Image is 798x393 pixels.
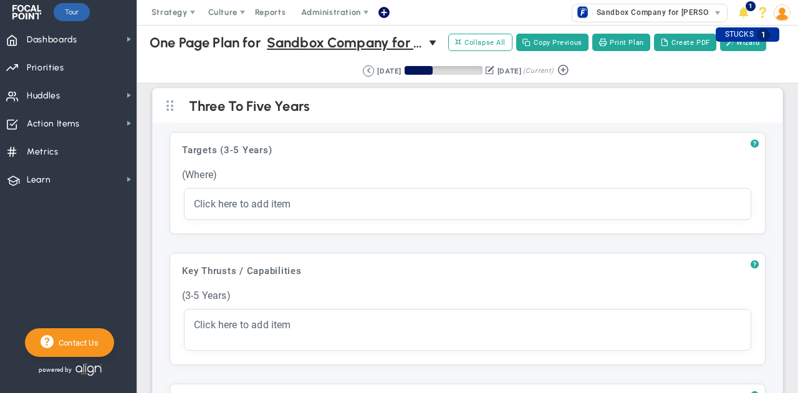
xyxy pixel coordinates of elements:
button: Create PDF [654,34,716,51]
button: Go to previous period [363,65,374,77]
span: Learn [27,167,50,193]
span: (Current) [523,65,553,77]
span: select [429,32,439,53]
span: select [709,4,727,22]
div: Powered by Align [25,360,153,379]
span: One Page Plan for [150,34,261,51]
span: Sandbox Company for [PERSON_NAME] [267,32,423,54]
span: Collapse All [455,37,506,48]
span: Sandbox Company for [PERSON_NAME] [590,4,743,21]
div: STUCKS [716,27,779,42]
span: Action Items [27,111,80,137]
span: Click here to add item [194,198,291,210]
span: Huddles [27,83,60,109]
div: Period Progress: 36% Day 33 of 90 with 57 remaining. [405,66,483,75]
div: Key Thrusts / Capabilities [176,260,759,282]
span: Priorities [27,55,64,81]
img: 147648.Person.photo [774,4,791,21]
div: Targets (3-5 Years) [176,139,759,161]
div: [DATE] [498,65,521,77]
button: Print Plan [592,34,650,51]
div: (Where) [176,163,759,186]
img: 33031.Company.photo [575,4,590,20]
span: Strategy [151,7,188,17]
span: 1 [746,1,756,11]
h2: Three To Five Years [189,98,767,116]
span: Metrics [27,139,59,165]
span: Administration [301,7,360,17]
div: [DATE] [377,65,401,77]
div: click to edit [185,189,751,219]
span: Contact Us [54,338,99,348]
button: Copy Previous [516,34,589,51]
span: 1 [757,29,770,41]
span: Culture [208,7,238,17]
div: click to edit [185,310,751,350]
button: Collapse All [448,34,512,51]
span: Dashboards [27,27,77,53]
div: (3-5 Years) [176,284,759,307]
span: Click here to add item [194,319,291,331]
